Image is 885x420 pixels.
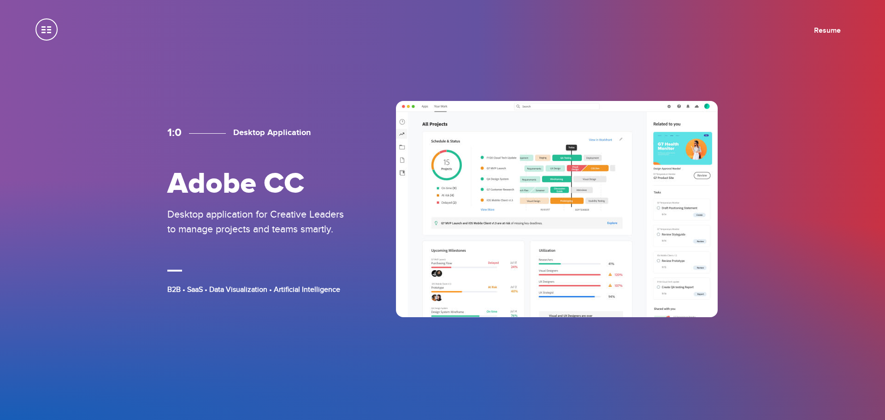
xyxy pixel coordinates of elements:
span: B2B • SaaS • Data Visualization • Artificial Intelligence [167,285,340,294]
a: Resume [814,26,841,35]
img: Adobe CC [396,101,718,317]
span: 1:0 [167,126,182,139]
h3: Desktop Application [189,128,311,138]
a: 1:0 Desktop Application Adobe CC Desktop application for Creative Leaders to manage projects and ... [166,101,719,319]
p: Desktop application for Creative Leaders to manage projects and teams smartly. [167,207,352,237]
h2: Adobe CC [167,169,352,200]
